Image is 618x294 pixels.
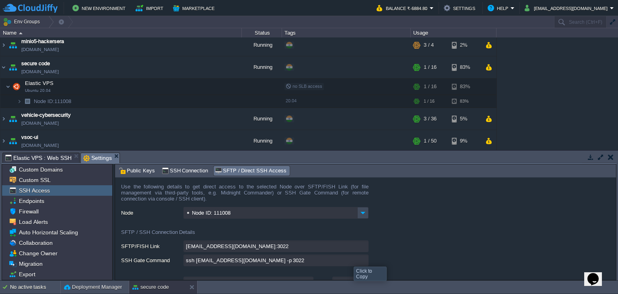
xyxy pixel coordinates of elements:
label: Host [121,277,183,287]
button: Marketplace [173,3,217,13]
div: 3 / 4 [424,34,434,56]
div: Running [242,130,282,152]
div: Status [242,28,282,37]
a: Custom SSL [17,176,52,184]
div: Click to Copy [356,268,384,280]
img: AMDAwAAAACH5BAEAAAAALAAAAAABAAEAAAICRAEAOw== [7,56,19,78]
div: SFTP / SSH Connection Details [121,221,369,240]
a: Custom Domains [17,166,64,173]
img: AMDAwAAAACH5BAEAAAAALAAAAAABAAEAAAICRAEAOw== [0,130,7,152]
div: 83% [452,56,478,78]
div: 1 / 16 [424,95,435,108]
a: Elastic VPSUbuntu 20.04 [24,80,55,86]
div: Running [242,34,282,56]
span: SSH Connection [162,166,208,175]
button: Balance ₹-6884.80 [377,3,430,13]
a: Export [17,271,37,278]
label: SSH Gate Command [121,255,183,265]
div: 2% [452,34,478,56]
button: Help [488,3,511,13]
a: [DOMAIN_NAME] [21,119,59,127]
span: no SLB access [286,84,322,89]
div: 1 / 50 [424,130,437,152]
div: Running [242,56,282,78]
div: Use the following details to get direct access to the selected Node over SFTP/FISH Link (for file... [121,184,369,207]
label: SFTP/FISH Link [121,240,183,251]
img: AMDAwAAAACH5BAEAAAAALAAAAAABAAEAAAICRAEAOw== [0,108,7,130]
button: secure code [132,283,169,291]
a: Load Alerts [17,218,49,226]
a: vehicle-cybersecurity [21,111,71,119]
a: secure code [21,60,50,68]
span: 111008 [33,98,72,105]
div: 3 / 36 [424,108,437,130]
img: AMDAwAAAACH5BAEAAAAALAAAAAABAAEAAAICRAEAOw== [7,130,19,152]
a: Endpoints [17,197,45,205]
label: Node [121,207,183,217]
button: New Environment [72,3,128,13]
img: AMDAwAAAACH5BAEAAAAALAAAAAABAAEAAAICRAEAOw== [11,79,22,95]
img: AMDAwAAAACH5BAEAAAAALAAAAAABAAEAAAICRAEAOw== [6,79,10,95]
span: Ubuntu 20.04 [25,88,51,93]
div: 83% [452,79,478,95]
a: vsoc-ui [21,133,38,141]
iframe: chat widget [584,262,610,286]
a: Collaboration [17,239,54,246]
a: Node ID:111008 [33,98,72,105]
a: [DOMAIN_NAME] [21,46,59,54]
button: Deployment Manager [64,283,122,291]
label: Port [315,277,331,287]
img: AMDAwAAAACH5BAEAAAAALAAAAAABAAEAAAICRAEAOw== [0,56,7,78]
span: [DOMAIN_NAME] [21,68,59,76]
span: Settings [83,153,112,163]
div: Name [1,28,241,37]
a: SSH Access [17,187,51,194]
img: AMDAwAAAACH5BAEAAAAALAAAAAABAAEAAAICRAEAOw== [0,34,7,56]
div: 83% [452,95,478,108]
a: Firewall [17,208,40,215]
div: Tags [282,28,410,37]
img: AMDAwAAAACH5BAEAAAAALAAAAAABAAEAAAICRAEAOw== [19,32,23,34]
span: Node ID: [34,98,54,104]
img: AMDAwAAAACH5BAEAAAAALAAAAAABAAEAAAICRAEAOw== [22,95,33,108]
div: 9% [452,130,478,152]
div: No active tasks [10,281,60,294]
a: Change Owner [17,250,59,257]
button: Import [136,3,166,13]
div: Usage [411,28,496,37]
a: Auto Horizontal Scaling [17,229,79,236]
span: Elastic VPS [24,80,55,87]
span: SFTP / Direct SSH Access [215,166,286,175]
a: minio5-hackersera [21,37,64,46]
span: 20.04 [286,98,297,103]
span: [DOMAIN_NAME] [21,141,59,149]
img: AMDAwAAAACH5BAEAAAAALAAAAAABAAEAAAICRAEAOw== [7,108,19,130]
button: Env Groups [3,16,43,27]
button: Settings [444,3,478,13]
button: [EMAIL_ADDRESS][DOMAIN_NAME] [525,3,610,13]
span: Elastic VPS : Web SSH [5,153,72,163]
div: 1 / 16 [424,79,437,95]
span: Public Keys [119,166,155,175]
img: CloudJiffy [3,3,58,13]
div: 1 / 16 [424,56,437,78]
a: Migration [17,260,44,267]
div: 5% [452,108,478,130]
div: Running [242,108,282,130]
img: AMDAwAAAACH5BAEAAAAALAAAAAABAAEAAAICRAEAOw== [17,95,22,108]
